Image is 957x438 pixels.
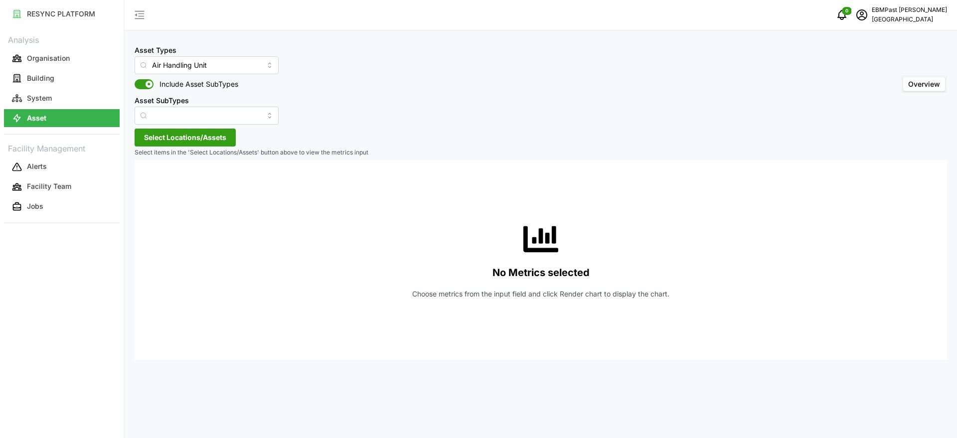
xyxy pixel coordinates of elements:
[27,73,54,83] p: Building
[27,201,43,211] p: Jobs
[135,129,236,146] button: Select Locations/Assets
[4,141,120,155] p: Facility Management
[872,5,947,15] p: EBMPast [PERSON_NAME]
[4,4,120,24] a: RESYNC PLATFORM
[492,265,590,281] p: No Metrics selected
[4,177,120,197] a: Facility Team
[4,109,120,127] button: Asset
[4,49,120,67] button: Organisation
[4,69,120,87] button: Building
[27,113,46,123] p: Asset
[27,53,70,63] p: Organisation
[832,5,852,25] button: notifications
[27,161,47,171] p: Alerts
[27,93,52,103] p: System
[144,129,226,146] span: Select Locations/Assets
[135,45,176,56] label: Asset Types
[4,178,120,196] button: Facility Team
[27,9,95,19] p: RESYNC PLATFORM
[845,7,848,14] span: 0
[852,5,872,25] button: schedule
[154,79,238,89] span: Include Asset SubTypes
[135,148,947,157] p: Select items in the 'Select Locations/Assets' button above to view the metrics input
[4,48,120,68] a: Organisation
[4,108,120,128] a: Asset
[4,89,120,107] button: System
[872,15,947,24] p: [GEOGRAPHIC_DATA]
[27,181,71,191] p: Facility Team
[412,289,669,299] p: Choose metrics from the input field and click Render chart to display the chart.
[4,32,120,46] p: Analysis
[4,5,120,23] button: RESYNC PLATFORM
[4,197,120,217] a: Jobs
[4,198,120,216] button: Jobs
[4,157,120,177] a: Alerts
[135,95,189,106] label: Asset SubTypes
[4,88,120,108] a: System
[4,158,120,176] button: Alerts
[908,80,940,88] span: Overview
[4,68,120,88] a: Building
